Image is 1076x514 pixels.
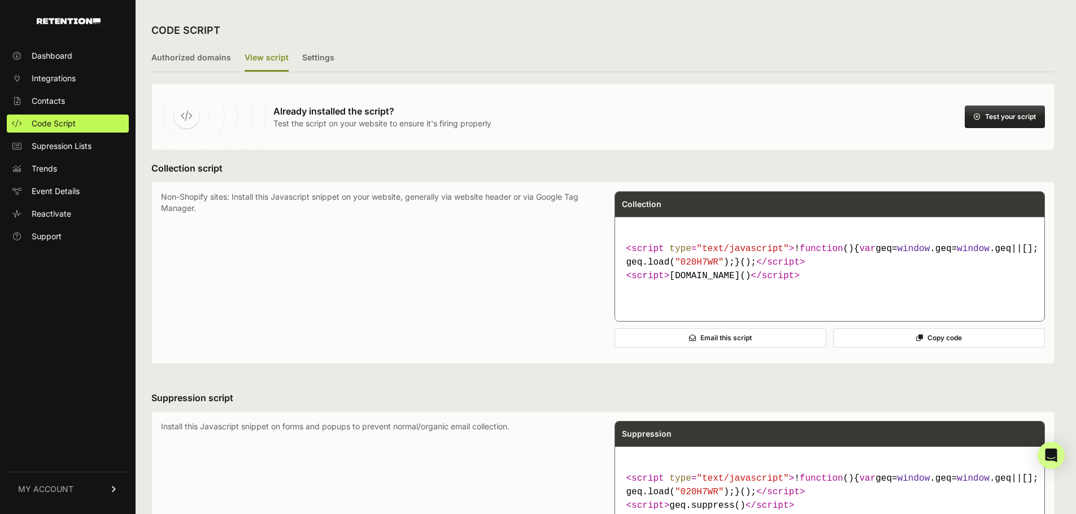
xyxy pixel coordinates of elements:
[696,244,789,254] span: "text/javascript"
[957,244,990,254] span: window
[675,257,724,267] span: "020H7WR"
[622,238,1038,287] code: [DOMAIN_NAME]()
[18,484,73,495] span: MY ACCOUNT
[626,271,670,281] span: < >
[7,137,129,155] a: Supression Lists
[151,45,231,72] label: Authorized domains
[957,473,990,484] span: window
[7,92,129,110] a: Contacts
[756,257,805,267] span: </ >
[7,227,129,245] a: Support
[762,271,795,281] span: script
[756,487,805,497] span: </ >
[32,118,76,129] span: Code Script
[615,328,826,348] button: Email this script
[615,192,1045,217] div: Collection
[32,186,80,197] span: Event Details
[7,182,129,200] a: Event Details
[151,23,220,38] h2: CODE SCRIPT
[302,45,334,72] label: Settings
[800,244,843,254] span: function
[273,104,491,118] h3: Already installed the script?
[898,244,930,254] span: window
[800,244,854,254] span: ( )
[161,191,592,354] p: Non-Shopify sites: Install this Javascript snippet on your website, generally via website header ...
[767,487,800,497] span: script
[631,473,664,484] span: script
[746,500,794,511] span: </ >
[767,257,800,267] span: script
[965,106,1045,128] button: Test your script
[151,391,1055,405] h3: Suppression script
[7,115,129,133] a: Code Script
[800,473,843,484] span: function
[859,244,875,254] span: var
[32,208,71,219] span: Reactivate
[751,271,799,281] span: </ >
[273,118,491,129] p: Test the script on your website to ensure it's firing properly
[756,500,789,511] span: script
[151,161,1055,175] h3: Collection script
[631,271,664,281] span: script
[37,18,101,24] img: Retention.com
[32,140,92,152] span: Supression Lists
[7,205,129,223] a: Reactivate
[669,244,691,254] span: type
[898,473,930,484] span: window
[245,45,289,72] label: View script
[626,473,795,484] span: < = >
[626,244,795,254] span: < = >
[32,50,72,61] span: Dashboard
[631,500,664,511] span: script
[631,244,664,254] span: script
[32,163,57,174] span: Trends
[7,160,129,178] a: Trends
[1038,442,1065,469] div: Open Intercom Messenger
[675,487,724,497] span: "020H7WR"
[669,473,691,484] span: type
[7,69,129,87] a: Integrations
[626,500,670,511] span: < >
[615,421,1045,446] div: Suppression
[800,473,854,484] span: ( )
[32,231,62,242] span: Support
[32,95,65,107] span: Contacts
[696,473,789,484] span: "text/javascript"
[833,328,1045,348] button: Copy code
[7,472,129,506] a: MY ACCOUNT
[859,473,875,484] span: var
[7,47,129,65] a: Dashboard
[32,73,76,84] span: Integrations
